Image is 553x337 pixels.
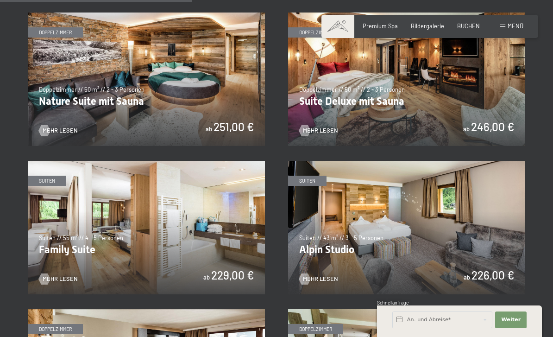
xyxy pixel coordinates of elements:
a: Family Suite [28,161,265,165]
img: Nature Suite mit Sauna [28,13,265,146]
a: Nature Suite mit Sauna [28,13,265,17]
img: Suite Deluxe mit Sauna [288,13,525,146]
a: Mehr Lesen [299,127,338,135]
span: Schnellanfrage [377,300,409,305]
a: Bildergalerie [411,22,444,30]
span: Menü [508,22,523,30]
img: Alpin Studio [288,161,525,294]
span: Weiter [501,316,521,324]
a: Mehr Lesen [39,127,78,135]
a: Junior [288,309,525,314]
a: Suite Deluxe mit Sauna [288,13,525,17]
a: BUCHEN [457,22,480,30]
img: Family Suite [28,161,265,294]
button: Weiter [495,312,527,328]
span: Mehr Lesen [303,127,338,135]
a: Premium Spa [363,22,398,30]
a: Mehr Lesen [299,275,338,283]
a: Mehr Lesen [39,275,78,283]
a: Vital Superior [28,309,265,314]
span: Mehr Lesen [43,127,78,135]
a: Alpin Studio [288,161,525,165]
span: Mehr Lesen [43,275,78,283]
span: Mehr Lesen [303,275,338,283]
